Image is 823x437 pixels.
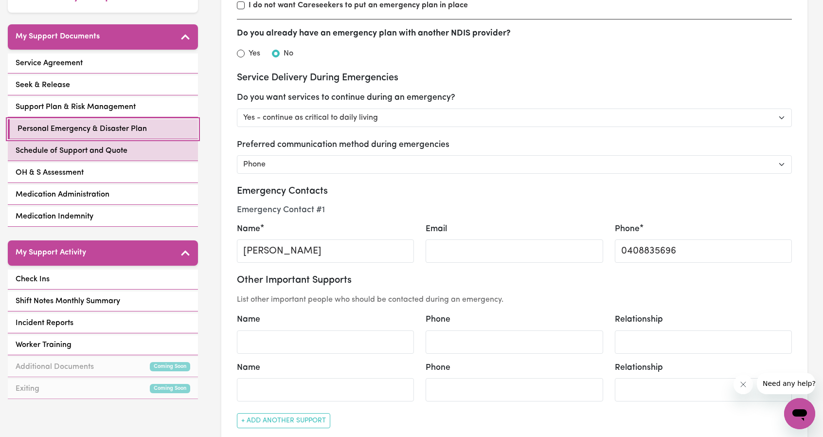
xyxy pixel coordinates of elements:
[284,48,293,59] label: No
[16,317,73,329] span: Incident Reports
[8,24,198,50] button: My Support Documents
[8,379,198,399] a: ExitingComing Soon
[237,72,792,84] h3: Service Delivery During Emergencies
[237,274,792,286] h3: Other Important Supports
[249,1,468,9] strong: I do not want Careseekers to put an emergency plan in place
[757,373,815,394] iframe: Message from company
[237,294,792,306] p: List other important people who should be contacted during an emergency.
[8,335,198,355] a: Worker Training
[8,270,198,290] a: Check Ins
[16,383,39,395] span: Exiting
[8,141,198,161] a: Schedule of Support and Quote
[426,362,450,374] label: Phone
[8,97,198,117] a: Support Plan & Risk Management
[237,413,330,428] button: + Add Another Support
[237,185,792,197] h3: Emergency Contacts
[615,223,640,236] label: Phone
[8,54,198,73] a: Service Agreement
[237,223,260,236] label: Name
[237,27,511,40] label: Do you already have an emergency plan with another NDIS provider?
[16,339,72,351] span: Worker Training
[426,313,450,326] label: Phone
[8,313,198,333] a: Incident Reports
[734,375,753,394] iframe: Close message
[237,139,449,151] label: Preferred communication method during emergencies
[237,91,455,104] label: Do you want services to continue during an emergency?
[16,32,100,41] h5: My Support Documents
[237,313,260,326] label: Name
[426,223,447,236] label: Email
[16,211,93,222] span: Medication Indemnity
[8,357,198,377] a: Additional DocumentsComing Soon
[16,361,94,373] span: Additional Documents
[16,145,127,157] span: Schedule of Support and Quote
[8,207,198,227] a: Medication Indemnity
[237,362,260,374] label: Name
[16,57,83,69] span: Service Agreement
[16,101,136,113] span: Support Plan & Risk Management
[16,167,84,179] span: OH & S Assessment
[8,291,198,311] a: Shift Notes Monthly Summary
[237,205,792,215] h4: Emergency Contact # 1
[16,295,120,307] span: Shift Notes Monthly Summary
[16,273,50,285] span: Check Ins
[150,362,190,371] small: Coming Soon
[8,240,198,266] button: My Support Activity
[8,119,198,139] a: Personal Emergency & Disaster Plan
[784,398,815,429] iframe: Button to launch messaging window
[8,185,198,205] a: Medication Administration
[615,362,663,374] label: Relationship
[18,123,147,135] span: Personal Emergency & Disaster Plan
[16,189,109,200] span: Medication Administration
[16,79,70,91] span: Seek & Release
[6,7,59,15] span: Need any help?
[8,163,198,183] a: OH & S Assessment
[249,48,260,59] label: Yes
[16,248,86,257] h5: My Support Activity
[615,313,663,326] label: Relationship
[150,384,190,393] small: Coming Soon
[8,75,198,95] a: Seek & Release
